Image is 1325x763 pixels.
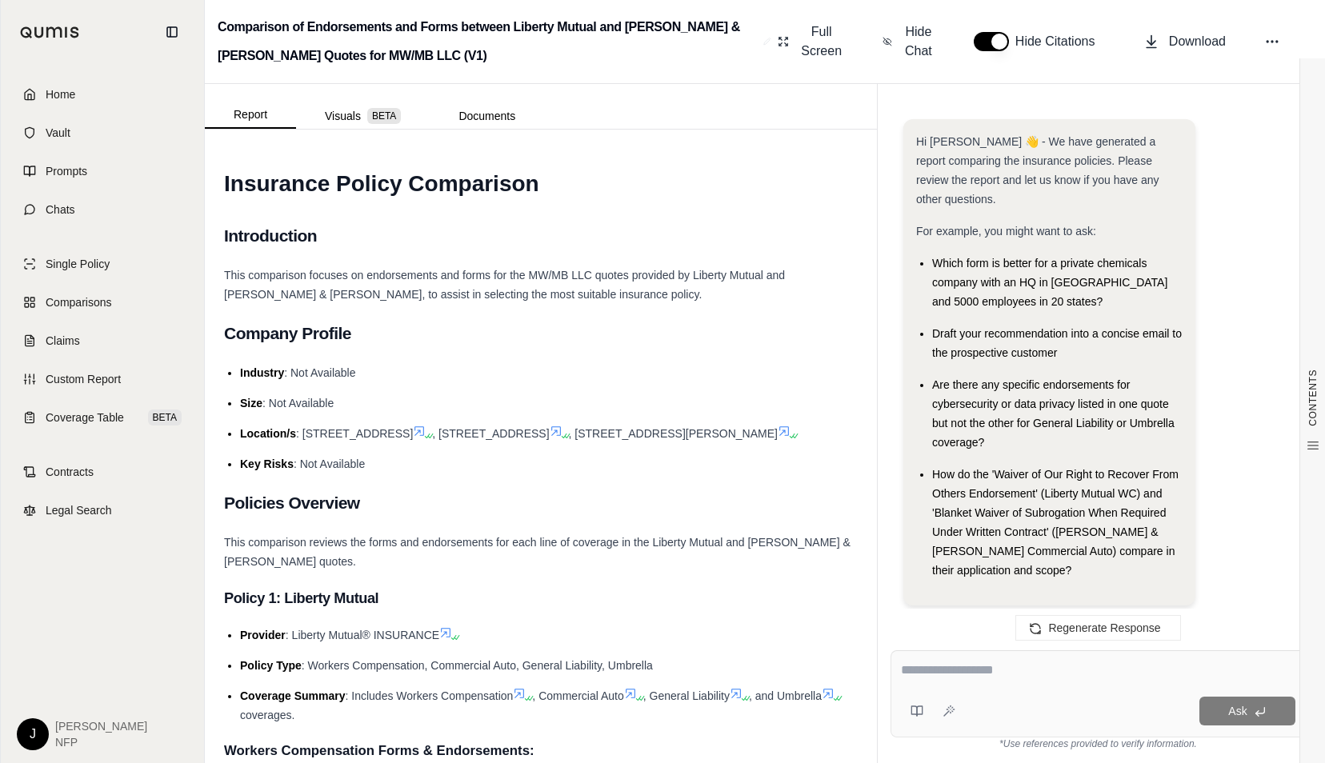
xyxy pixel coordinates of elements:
[10,246,194,282] a: Single Policy
[891,737,1306,750] div: *Use references provided to verify information.
[532,689,623,702] span: , Commercial Auto
[10,285,194,320] a: Comparisons
[46,202,75,218] span: Chats
[296,427,413,440] span: : [STREET_ADDRESS]
[240,659,302,672] span: Policy Type
[218,13,757,70] h2: Comparison of Endorsements and Forms between Liberty Mutual and [PERSON_NAME] & [PERSON_NAME] Quo...
[224,162,858,206] h1: Insurance Policy Comparison
[902,22,935,61] span: Hide Chat
[240,689,346,702] span: Coverage Summary
[876,16,942,67] button: Hide Chat
[240,397,262,409] span: Size
[569,427,778,440] span: , [STREET_ADDRESS][PERSON_NAME]
[932,257,1167,308] span: Which form is better for a private chemicals company with an HQ in [GEOGRAPHIC_DATA] and 5000 emp...
[46,256,110,272] span: Single Policy
[1169,32,1226,51] span: Download
[46,163,87,179] span: Prompts
[55,718,147,734] span: [PERSON_NAME]
[799,22,844,61] span: Full Screen
[346,689,514,702] span: : Includes Workers Compensation
[10,192,194,227] a: Chats
[240,366,284,379] span: Industry
[284,366,355,379] span: : Not Available
[932,327,1182,359] span: Draft your recommendation into a concise email to the prospective customer
[10,154,194,189] a: Prompts
[55,734,147,750] span: NFP
[932,378,1175,449] span: Are there any specific endorsements for cybersecurity or data privacy listed in one quote but not...
[916,225,1096,238] span: For example, you might want to ask:
[240,629,286,641] span: Provider
[1137,26,1232,58] button: Download
[286,629,439,641] span: : Liberty Mutual® INSURANCE
[932,468,1179,577] span: How do the 'Waiver of Our Right to Recover From Others Endorsement' (Liberty Mutual WC) and 'Blan...
[430,103,544,129] button: Documents
[20,26,80,38] img: Qumis Logo
[240,709,294,721] span: coverages.
[749,689,822,702] span: , and Umbrella
[159,19,185,45] button: Collapse sidebar
[294,457,365,470] span: : Not Available
[224,486,858,520] h2: Policies Overview
[10,493,194,528] a: Legal Search
[10,454,194,489] a: Contracts
[771,16,851,67] button: Full Screen
[224,219,858,253] h2: Introduction
[46,371,121,387] span: Custom Report
[1015,615,1180,641] button: Regenerate Response
[46,409,124,425] span: Coverage Table
[148,409,182,425] span: BETA
[367,108,401,124] span: BETA
[46,86,75,102] span: Home
[240,457,294,470] span: Key Risks
[296,103,430,129] button: Visuals
[916,135,1159,206] span: Hi [PERSON_NAME] 👋 - We have generated a report comparing the insurance policies. Please review t...
[643,689,730,702] span: , General Liability
[10,323,194,358] a: Claims
[240,427,296,440] span: Location/s
[224,536,851,568] span: This comparison reviews the forms and endorsements for each line of coverage in the Liberty Mutua...
[224,269,785,301] span: This comparison focuses on endorsements and forms for the MW/MB LLC quotes provided by Liberty Mu...
[46,294,111,310] span: Comparisons
[224,584,858,613] h3: Policy 1: Liberty Mutual
[432,427,549,440] span: , [STREET_ADDRESS]
[10,362,194,397] a: Custom Report
[1228,705,1247,717] span: Ask
[10,77,194,112] a: Home
[262,397,334,409] span: : Not Available
[46,333,80,349] span: Claims
[302,659,653,672] span: : Workers Compensation, Commercial Auto, General Liability, Umbrella
[1015,32,1105,51] span: Hide Citations
[1199,697,1295,725] button: Ask
[46,464,94,480] span: Contracts
[224,317,858,350] h2: Company Profile
[46,502,112,518] span: Legal Search
[17,718,49,750] div: J
[10,400,194,435] a: Coverage TableBETA
[46,125,70,141] span: Vault
[10,115,194,150] a: Vault
[1048,621,1160,634] span: Regenerate Response
[1307,370,1319,426] span: CONTENTS
[205,102,296,129] button: Report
